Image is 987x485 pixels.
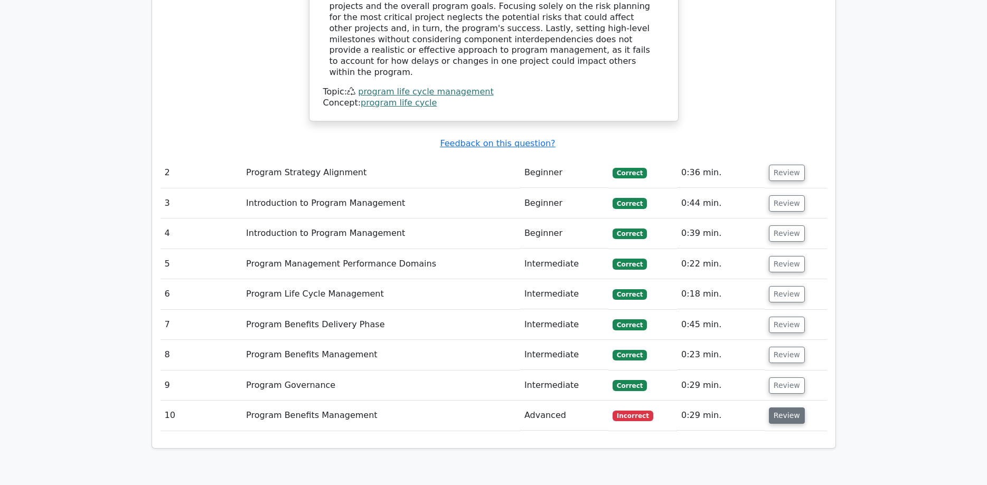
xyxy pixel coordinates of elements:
td: 0:39 min. [677,218,765,249]
span: Correct [613,198,647,208]
td: Program Governance [242,370,520,401]
td: 0:18 min. [677,279,765,309]
a: program life cycle management [358,87,493,97]
button: Review [769,317,805,333]
a: Feedback on this question? [440,138,555,148]
td: Program Benefits Delivery Phase [242,310,520,340]
div: Topic: [323,87,664,98]
td: 6 [161,279,242,309]
td: Intermediate [520,340,608,370]
span: Correct [613,168,647,178]
td: Advanced [520,401,608,431]
td: 0:44 min. [677,188,765,218]
td: 0:45 min. [677,310,765,340]
button: Review [769,165,805,181]
td: 8 [161,340,242,370]
button: Review [769,256,805,272]
td: Intermediate [520,370,608,401]
button: Review [769,377,805,394]
button: Review [769,407,805,424]
td: Introduction to Program Management [242,188,520,218]
td: Intermediate [520,279,608,309]
td: 0:29 min. [677,401,765,431]
td: 4 [161,218,242,249]
td: Beginner [520,188,608,218]
span: Correct [613,350,647,360]
button: Review [769,225,805,242]
td: Program Life Cycle Management [242,279,520,309]
td: Program Management Performance Domains [242,249,520,279]
td: 5 [161,249,242,279]
td: 0:36 min. [677,158,765,188]
td: 2 [161,158,242,188]
a: program life cycle [361,98,437,108]
td: Program Strategy Alignment [242,158,520,188]
div: Concept: [323,98,664,109]
button: Review [769,195,805,212]
span: Correct [613,259,647,269]
td: Intermediate [520,249,608,279]
span: Correct [613,319,647,330]
span: Incorrect [613,411,653,421]
td: Introduction to Program Management [242,218,520,249]
td: Intermediate [520,310,608,340]
span: Correct [613,380,647,391]
td: Beginner [520,158,608,188]
td: 3 [161,188,242,218]
td: Beginner [520,218,608,249]
td: 0:23 min. [677,340,765,370]
td: 0:22 min. [677,249,765,279]
td: 7 [161,310,242,340]
td: Program Benefits Management [242,401,520,431]
span: Correct [613,229,647,239]
span: Correct [613,289,647,300]
button: Review [769,347,805,363]
td: 0:29 min. [677,370,765,401]
button: Review [769,286,805,302]
td: Program Benefits Management [242,340,520,370]
td: 9 [161,370,242,401]
td: 10 [161,401,242,431]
